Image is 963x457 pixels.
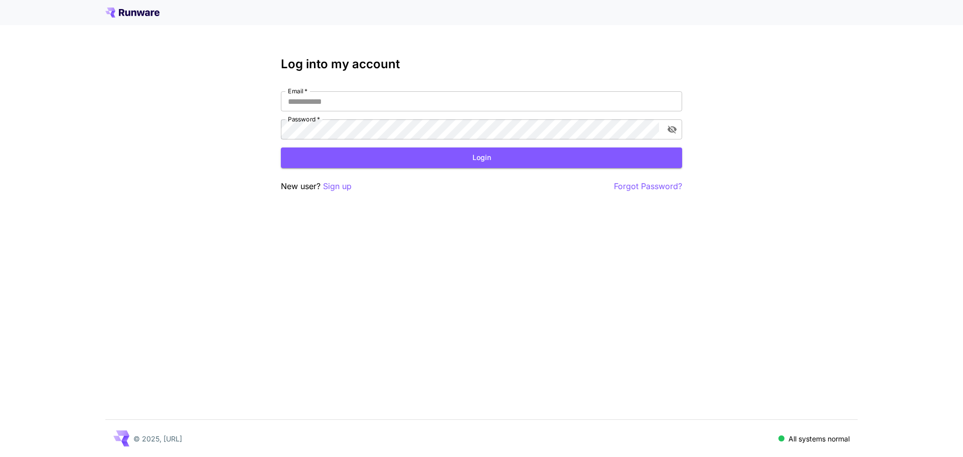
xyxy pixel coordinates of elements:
[614,180,682,193] button: Forgot Password?
[288,87,307,95] label: Email
[281,147,682,168] button: Login
[663,120,681,138] button: toggle password visibility
[133,433,182,444] p: © 2025, [URL]
[281,57,682,71] h3: Log into my account
[323,180,352,193] button: Sign up
[788,433,850,444] p: All systems normal
[281,180,352,193] p: New user?
[288,115,320,123] label: Password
